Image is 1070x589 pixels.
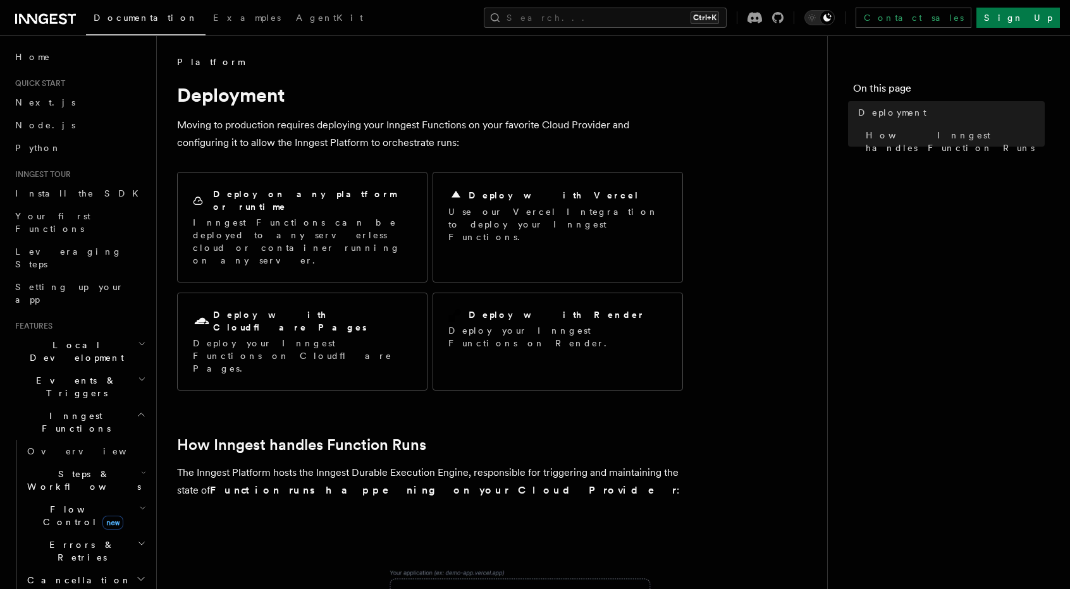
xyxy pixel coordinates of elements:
p: The Inngest Platform hosts the Inngest Durable Execution Engine, responsible for triggering and m... [177,464,683,499]
a: Overview [22,440,149,463]
a: Setting up your app [10,276,149,311]
a: How Inngest handles Function Runs [177,436,426,454]
a: Sign Up [976,8,1060,28]
span: Node.js [15,120,75,130]
a: Home [10,46,149,68]
a: Deployment [853,101,1045,124]
span: Events & Triggers [10,374,138,399]
a: Python [10,137,149,159]
span: Examples [213,13,281,23]
span: Home [15,51,51,63]
p: Use our Vercel Integration to deploy your Inngest Functions. [448,205,667,243]
a: Contact sales [856,8,971,28]
h2: Deploy with Cloudflare Pages [213,308,412,334]
h2: Deploy with Vercel [469,189,639,202]
svg: Cloudflare [193,313,211,331]
span: Overview [27,446,157,456]
span: How Inngest handles Function Runs [866,129,1045,154]
span: Your first Functions [15,211,90,234]
span: new [102,516,123,530]
span: Python [15,143,61,153]
span: Features [10,321,52,331]
span: Errors & Retries [22,538,137,564]
p: Deploy your Inngest Functions on Render. [448,324,667,349]
button: Steps & Workflows [22,463,149,498]
span: Leveraging Steps [15,246,122,269]
button: Inngest Functions [10,404,149,440]
span: Local Development [10,339,138,364]
span: Steps & Workflows [22,468,141,493]
span: Setting up your app [15,282,124,305]
span: Next.js [15,97,75,107]
a: Deploy with Cloudflare PagesDeploy your Inngest Functions on Cloudflare Pages. [177,293,427,391]
span: AgentKit [296,13,363,23]
a: Leveraging Steps [10,240,149,276]
h2: Deploy on any platform or runtime [213,188,412,213]
p: Deploy your Inngest Functions on Cloudflare Pages. [193,337,412,375]
a: Node.js [10,114,149,137]
button: Flow Controlnew [22,498,149,533]
a: How Inngest handles Function Runs [861,124,1045,159]
a: Deploy with RenderDeploy your Inngest Functions on Render. [433,293,683,391]
h2: Deploy with Render [469,308,645,321]
span: Quick start [10,78,65,88]
p: Moving to production requires deploying your Inngest Functions on your favorite Cloud Provider an... [177,116,683,152]
a: Your first Functions [10,205,149,240]
span: Cancellation [22,574,132,586]
span: Platform [177,56,244,68]
span: Install the SDK [15,188,146,198]
span: Documentation [94,13,198,23]
a: Deploy on any platform or runtimeInngest Functions can be deployed to any serverless cloud or con... [177,172,427,282]
span: Flow Control [22,503,139,528]
button: Search...Ctrl+K [484,8,727,28]
span: Deployment [858,106,926,119]
kbd: Ctrl+K [691,11,719,24]
a: AgentKit [288,4,371,34]
button: Toggle dark mode [804,10,835,25]
h4: On this page [853,81,1045,101]
p: Inngest Functions can be deployed to any serverless cloud or container running on any server. [193,216,412,267]
a: Next.js [10,91,149,114]
button: Local Development [10,334,149,369]
button: Errors & Retries [22,533,149,569]
a: Documentation [86,4,206,35]
button: Events & Triggers [10,369,149,404]
a: Examples [206,4,288,34]
a: Deploy with VercelUse our Vercel Integration to deploy your Inngest Functions. [433,172,683,282]
h1: Deployment [177,83,683,106]
strong: Function runs happening on your Cloud Provider [210,484,677,496]
a: Install the SDK [10,182,149,205]
span: Inngest tour [10,169,71,179]
span: Inngest Functions [10,410,137,435]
